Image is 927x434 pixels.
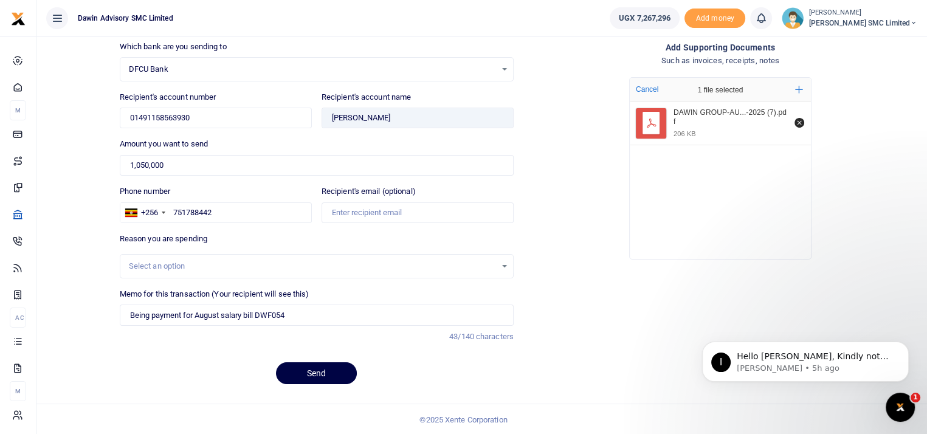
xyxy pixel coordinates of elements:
[276,362,357,384] button: Send
[141,207,158,219] div: +256
[10,100,26,120] li: M
[782,7,804,29] img: profile-user
[322,185,416,198] label: Recipient's email (optional)
[808,8,917,18] small: [PERSON_NAME]
[120,288,309,300] label: Memo for this transaction (Your recipient will see this)
[120,108,312,128] input: Enter account number
[120,155,514,176] input: UGX
[120,138,208,150] label: Amount you want to send
[11,13,26,22] a: logo-small logo-large logo-large
[632,81,662,97] button: Cancel
[120,91,216,103] label: Recipient's account number
[120,185,170,198] label: Phone number
[449,332,474,341] span: 43/140
[619,12,670,24] span: UGX 7,267,296
[73,13,178,24] span: Dawin Advisory SMC Limited
[11,12,26,26] img: logo-small
[322,91,411,103] label: Recipient's account name
[322,108,514,128] input: Loading name...
[669,78,772,102] div: 1 file selected
[782,7,917,29] a: profile-user [PERSON_NAME] [PERSON_NAME] SMC Limited
[911,393,920,402] span: 1
[523,41,917,54] h4: Add supporting Documents
[684,316,927,401] iframe: Intercom notifications message
[808,18,917,29] span: [PERSON_NAME] SMC Limited
[129,260,496,272] div: Select an option
[605,7,684,29] li: Wallet ballance
[629,77,812,260] div: File Uploader
[684,9,745,29] li: Toup your wallet
[610,7,680,29] a: UGX 7,267,296
[10,308,26,328] li: Ac
[129,63,496,75] span: DFCU Bank
[120,233,207,245] label: Reason you are spending
[790,81,808,98] button: Add more files
[120,203,169,222] div: Uganda: +256
[886,393,915,422] iframe: Intercom live chat
[523,54,917,67] h4: Such as invoices, receipts, notes
[120,41,227,53] label: Which bank are you sending to
[10,381,26,401] li: M
[674,108,788,127] div: DAWIN GROUP-AUG PAYROLL-2025 (7).pdf
[684,13,745,22] a: Add money
[684,9,745,29] span: Add money
[120,305,514,325] input: Enter extra information
[793,116,806,129] button: Remove file
[120,202,312,223] input: Enter phone number
[476,332,514,341] span: characters
[322,202,514,223] input: Enter recipient email
[674,129,696,138] div: 206 KB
